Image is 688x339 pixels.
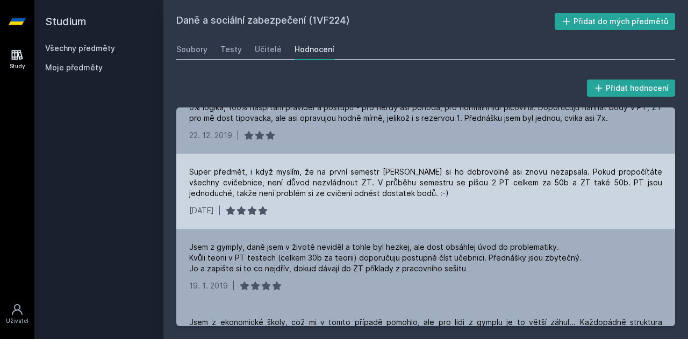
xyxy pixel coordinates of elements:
div: | [236,130,239,141]
div: [DATE] [189,205,214,216]
div: Učitelé [255,44,282,55]
div: | [232,280,235,291]
div: Study [10,62,25,70]
a: Testy [220,39,242,60]
div: Jsem z gymply, daně jsem v životě neviděl a tohle byl hezkej, ale dost obsáhlej úvod do problemat... [189,242,582,274]
a: Hodnocení [295,39,334,60]
div: Uživatel [6,317,28,325]
button: Přidat hodnocení [587,80,676,97]
a: Uživatel [2,298,32,330]
button: Přidat do mých předmětů [555,13,676,30]
a: Study [2,43,32,76]
a: Všechny předměty [45,44,115,53]
div: Super předmět, i když myslím, že na první semestr [PERSON_NAME] si ho dobrovolně asi znovu nezaps... [189,167,662,199]
div: | [218,205,221,216]
a: Soubory [176,39,207,60]
div: Soubory [176,44,207,55]
div: 0% logika, 100% našprtání pravidel a postupů - pro nerdy asi pohoda, pro normální lidi píčovina. ... [189,102,662,124]
div: Testy [220,44,242,55]
div: 22. 12. 2019 [189,130,232,141]
a: Učitelé [255,39,282,60]
span: Moje předměty [45,62,103,73]
h2: Daně a sociální zabezpečení (1VF224) [176,13,555,30]
div: 19. 1. 2019 [189,280,228,291]
div: Hodnocení [295,44,334,55]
